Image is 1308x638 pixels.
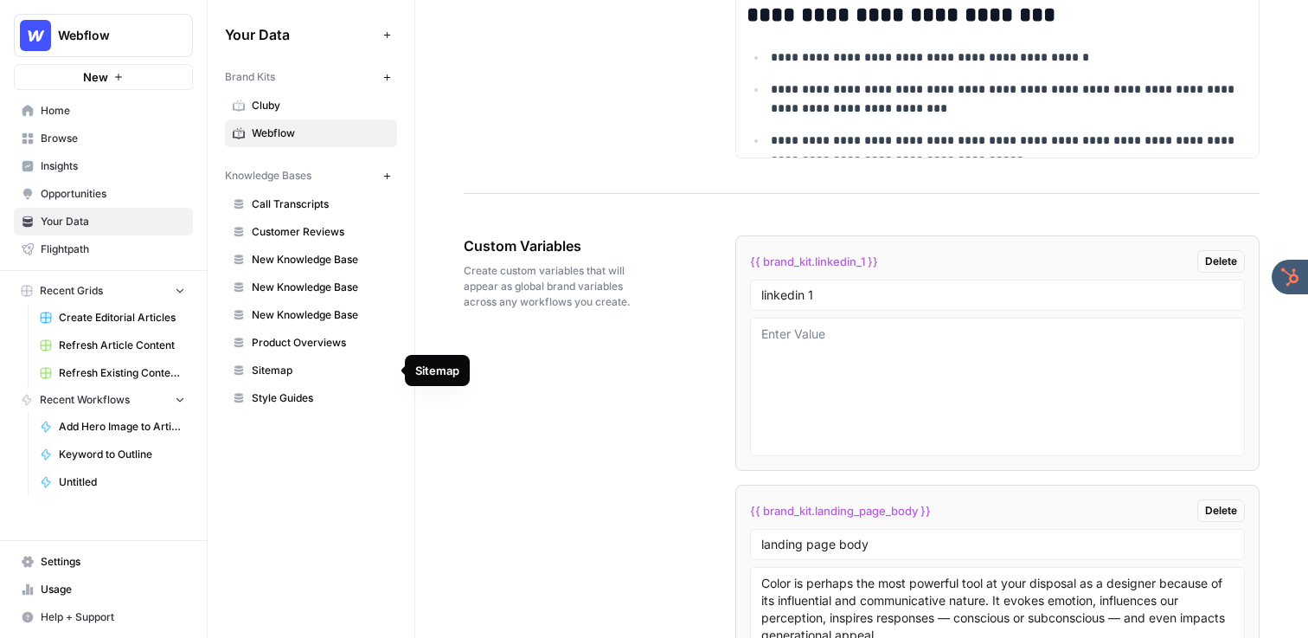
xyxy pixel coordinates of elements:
span: Your Data [41,214,185,229]
a: Call Transcripts [225,190,397,218]
input: Variable Name [761,287,1234,303]
span: Customer Reviews [252,224,389,240]
a: Untitled [32,468,193,496]
span: Opportunities [41,186,185,202]
a: New Knowledge Base [225,274,397,301]
button: Delete [1197,499,1245,522]
span: Keyword to Outline [59,447,185,462]
a: Customer Reviews [225,218,397,246]
a: Create Editorial Articles [32,304,193,332]
a: Usage [14,576,193,603]
a: Home [14,97,193,125]
span: Add Hero Image to Article [59,419,185,435]
a: Style Guides [225,384,397,412]
a: Refresh Article Content [32,332,193,359]
span: Recent Workflows [40,392,130,408]
span: Webflow [252,126,389,141]
a: Cluby [225,92,397,119]
a: Browse [14,125,193,152]
span: Create Editorial Articles [59,310,185,325]
span: Refresh Existing Content (6) [59,365,185,381]
span: {{ brand_kit.landing_page_body }} [750,502,931,519]
span: New Knowledge Base [252,252,389,267]
span: Webflow [58,27,163,44]
input: Variable Name [761,537,1234,552]
span: Brand Kits [225,69,275,85]
a: Webflow [225,119,397,147]
span: Create custom variables that will appear as global brand variables across any workflows you create. [464,263,638,310]
a: Sitemap [225,357,397,384]
span: Refresh Article Content [59,338,185,353]
span: Recent Grids [40,283,103,299]
span: New [83,68,108,86]
div: Sitemap [415,362,459,379]
span: Insights [41,158,185,174]
a: Product Overviews [225,329,397,357]
span: Untitled [59,474,185,490]
button: New [14,64,193,90]
span: New Knowledge Base [252,280,389,295]
button: Recent Workflows [14,387,193,413]
a: Add Hero Image to Article [32,413,193,441]
span: Cluby [252,98,389,113]
span: New Knowledge Base [252,307,389,323]
span: Knowledge Bases [225,168,311,184]
a: New Knowledge Base [225,301,397,329]
span: Style Guides [252,390,389,406]
button: Delete [1197,250,1245,273]
span: {{ brand_kit.linkedin_1 }} [750,253,878,270]
span: Your Data [225,24,376,45]
a: Refresh Existing Content (6) [32,359,193,387]
span: Settings [41,554,185,570]
img: Webflow Logo [20,20,51,51]
span: Browse [41,131,185,146]
span: Usage [41,582,185,597]
button: Workspace: Webflow [14,14,193,57]
a: Keyword to Outline [32,441,193,468]
span: Sitemap [252,363,389,378]
button: Help + Support [14,603,193,631]
span: Help + Support [41,609,185,625]
span: Delete [1205,503,1237,519]
span: Custom Variables [464,235,638,256]
a: New Knowledge Base [225,246,397,274]
span: Home [41,103,185,119]
a: Opportunities [14,180,193,208]
span: Call Transcripts [252,197,389,212]
button: Recent Grids [14,278,193,304]
span: Flightpath [41,242,185,257]
a: Your Data [14,208,193,235]
a: Insights [14,152,193,180]
a: Flightpath [14,235,193,263]
span: Product Overviews [252,335,389,351]
span: Delete [1205,254,1237,269]
a: Settings [14,548,193,576]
